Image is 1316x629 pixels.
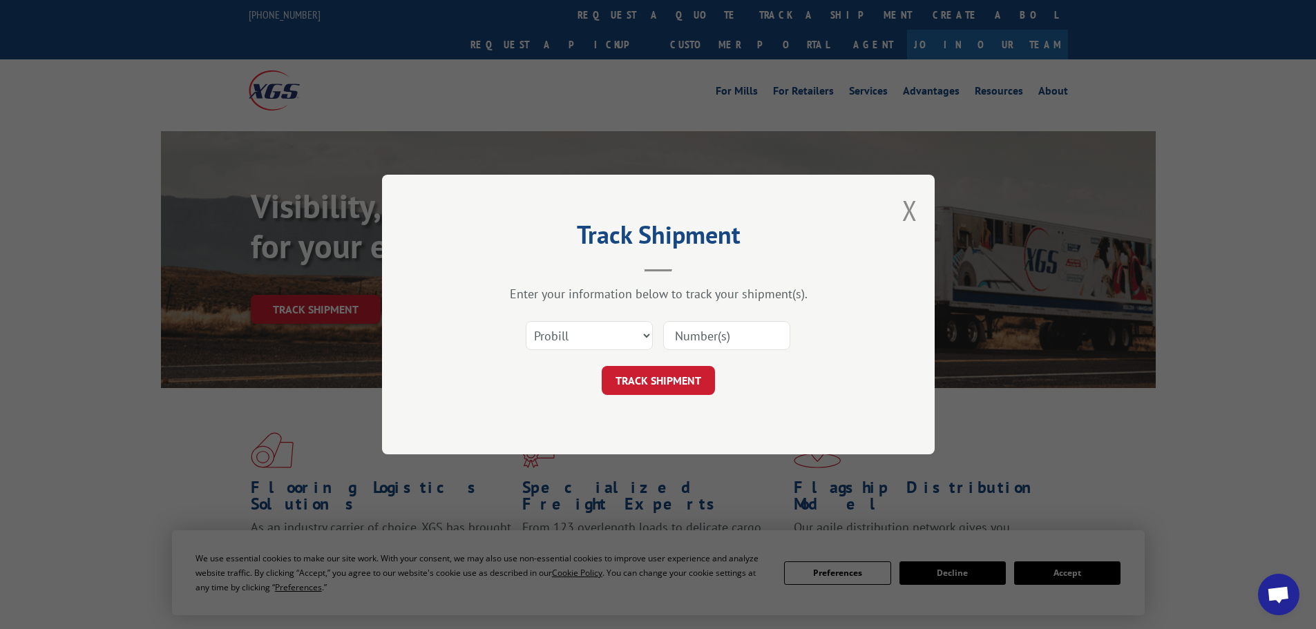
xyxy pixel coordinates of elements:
button: TRACK SHIPMENT [602,366,715,395]
input: Number(s) [663,321,790,350]
div: Open chat [1258,574,1299,615]
h2: Track Shipment [451,225,866,251]
div: Enter your information below to track your shipment(s). [451,286,866,302]
button: Close modal [902,192,917,229]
